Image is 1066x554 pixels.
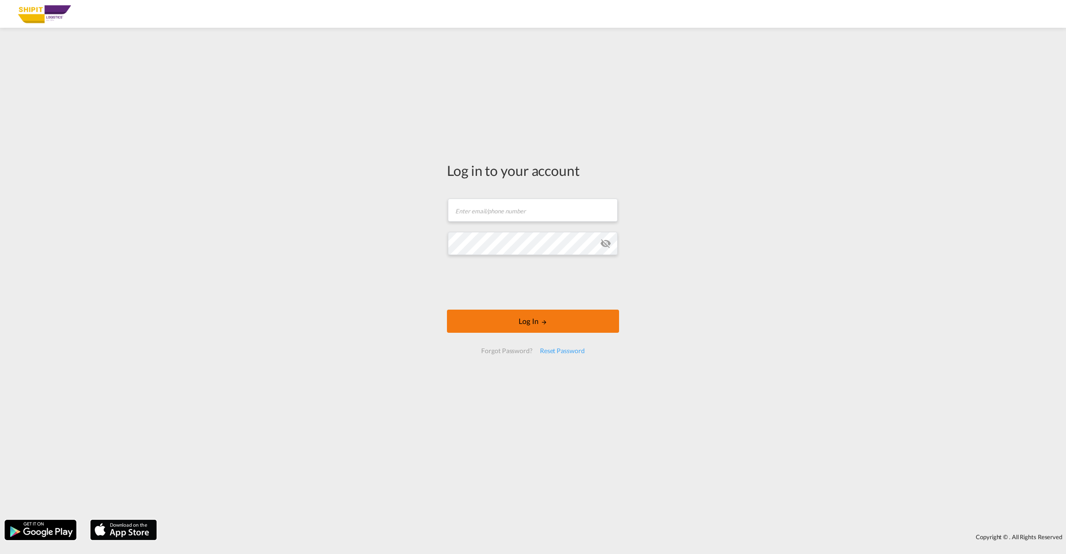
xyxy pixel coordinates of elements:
md-icon: icon-eye-off [600,238,611,249]
div: Forgot Password? [477,342,536,359]
img: apple.png [89,519,158,541]
iframe: reCAPTCHA [463,264,603,300]
input: Enter email/phone number [448,199,618,222]
img: google.png [4,519,77,541]
div: Copyright © . All Rights Reserved [161,529,1066,545]
div: Reset Password [536,342,589,359]
img: b70fe0906c5511ee9ba1a169c51233c0.png [14,4,76,25]
div: Log in to your account [447,161,619,180]
button: LOGIN [447,310,619,333]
